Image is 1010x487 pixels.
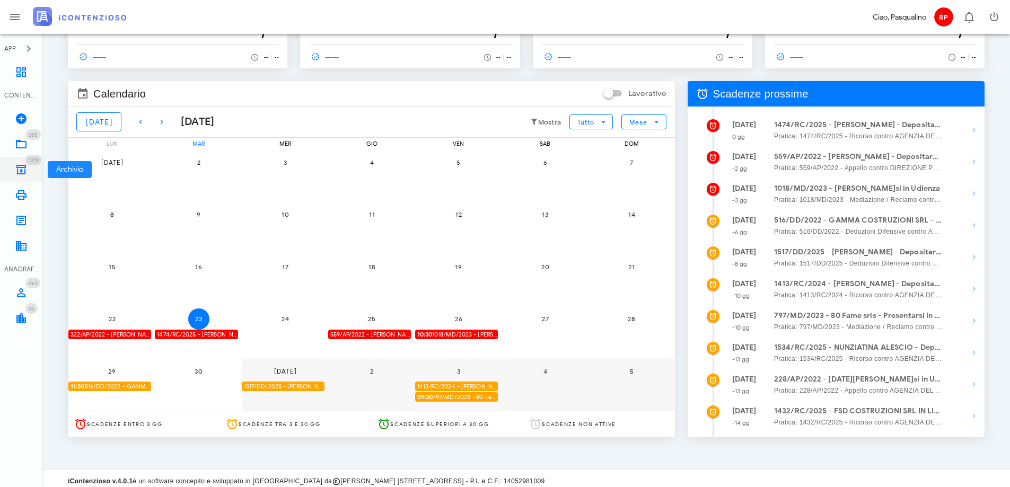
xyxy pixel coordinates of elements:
[534,367,556,375] span: 4
[774,49,809,64] a: ------
[963,405,985,427] button: Mostra dettagli
[275,256,296,277] button: 17
[29,305,34,312] span: 35
[732,279,757,288] strong: [DATE]
[29,280,37,287] span: 461
[71,383,85,390] strong: 11:30
[774,385,943,396] span: Pratica: 228/AP/2022 - Appello contro AGENZIA DELLE ENTRATE - RISCOSSIONE (Udienza)
[448,315,469,323] span: 26
[68,477,133,485] strong: iContenzioso v.4.0.1
[101,360,122,382] button: 29
[361,256,382,277] button: 18
[76,49,111,64] a: ------
[76,52,107,61] span: ------
[25,303,38,314] span: Distintivo
[417,330,498,340] span: 1018/MD/2023 - [PERSON_NAME]si in Udienza
[101,256,122,277] button: 15
[275,263,296,271] span: 17
[274,367,297,375] span: [DATE]
[448,158,469,166] span: 5
[101,263,122,271] span: 15
[732,387,750,395] small: -13 gg
[275,210,296,218] span: 10
[774,52,804,61] span: ------
[264,54,279,61] span: -- : --
[448,256,469,277] button: 19
[774,215,943,226] strong: 516/DD/2022 - GAMMA COSTRUZIONI SRL - Presentarsi in Udienza
[732,228,748,236] small: -6 gg
[732,356,750,363] small: -13 gg
[188,152,209,173] button: 2
[275,158,296,166] span: 3
[963,183,985,204] button: Mostra dettagli
[956,4,981,30] button: Distintivo
[713,85,809,102] span: Scadenze prossime
[541,49,576,64] a: ------
[415,138,502,149] div: ven
[774,183,943,194] strong: 1018/MD/2023 - [PERSON_NAME]si in Udienza
[361,315,382,323] span: 25
[309,49,344,64] a: ------
[534,210,556,218] span: 13
[188,256,209,277] button: 16
[629,118,647,126] span: Mese
[101,308,122,330] button: 22
[188,308,209,330] button: 23
[621,263,642,271] span: 21
[732,292,750,299] small: -10 gg
[87,421,163,428] span: Scadenze entro 3 gg
[963,278,985,299] button: Mostra dettagli
[68,138,155,149] div: lun
[774,374,943,385] strong: 228/AP/2022 - [DATE][PERSON_NAME]si in Udienza
[71,382,151,392] span: 516/DD/2022 - GAMMA COSTRUZIONI SRL - Presentarsi in Udienza
[534,308,556,330] button: 27
[155,138,242,149] div: mar
[93,85,146,102] span: Calendario
[963,246,985,268] button: Mostra dettagli
[309,52,339,61] span: ------
[275,152,296,173] button: 3
[361,158,382,166] span: 4
[448,204,469,225] button: 12
[732,216,757,225] strong: [DATE]
[621,308,642,330] button: 28
[774,322,943,332] span: Pratica: 797/MD/2023 - Mediazione / Reclamo contro AGENZIA DELLE ENTRATE - RISCOSSIONE (Udienza)
[728,54,744,61] span: -- : --
[361,210,382,218] span: 11
[774,290,943,300] span: Pratica: 1413/RC/2024 - Ricorso contro AGENZIA DELLE ENTRATE - RISCOSSIONE (Udienza)
[732,324,750,331] small: -10 gg
[33,7,126,26] img: logo-text-2x.png
[963,151,985,172] button: Mostra dettagli
[963,374,985,395] button: Mostra dettagli
[155,330,238,340] div: 1474/RC/2025 - [PERSON_NAME] - Depositare Documenti per Udienza
[188,263,209,271] span: 16
[101,367,122,375] span: 29
[242,382,324,392] div: 1517/DD/2025 - [PERSON_NAME] - Depositare i documenti processuali
[621,367,642,375] span: 5
[774,417,943,428] span: Pratica: 1432/RC/2025 - Ricorso contro AGENZIA DELLE ENTRATE - RISCOSSIONE (Udienza)
[961,54,976,61] span: -- : --
[963,215,985,236] button: Mostra dettagli
[621,210,642,218] span: 14
[774,258,943,269] span: Pratica: 1517/DD/2025 - Deduzioni Difensive contro AGENZIA DELLE ENTRATE - RISCOSSIONE
[774,226,943,237] span: Pratica: 516/DD/2022 - Deduzioni Difensive contro AGENZIA DELLE ENTRATE - RISCOSSIONE (Udienza)
[569,114,613,129] button: Tutto
[774,151,943,163] strong: 559/AP/2022 - [PERSON_NAME] - Depositare Documenti per Udienza
[534,315,556,323] span: 27
[275,308,296,330] button: 24
[68,330,151,340] div: 322/AP/2022 - [PERSON_NAME] - Depositare Documenti per Udienza
[101,204,122,225] button: 8
[101,315,122,323] span: 22
[502,138,589,149] div: sab
[4,264,38,274] div: ANAGRAFICA
[275,204,296,225] button: 10
[732,165,748,172] small: -2 gg
[621,158,642,166] span: 7
[732,120,757,129] strong: [DATE]
[328,138,415,149] div: gio
[448,210,469,218] span: 12
[361,204,382,225] button: 11
[76,112,121,131] button: [DATE]
[621,360,642,382] button: 5
[732,184,757,193] strong: [DATE]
